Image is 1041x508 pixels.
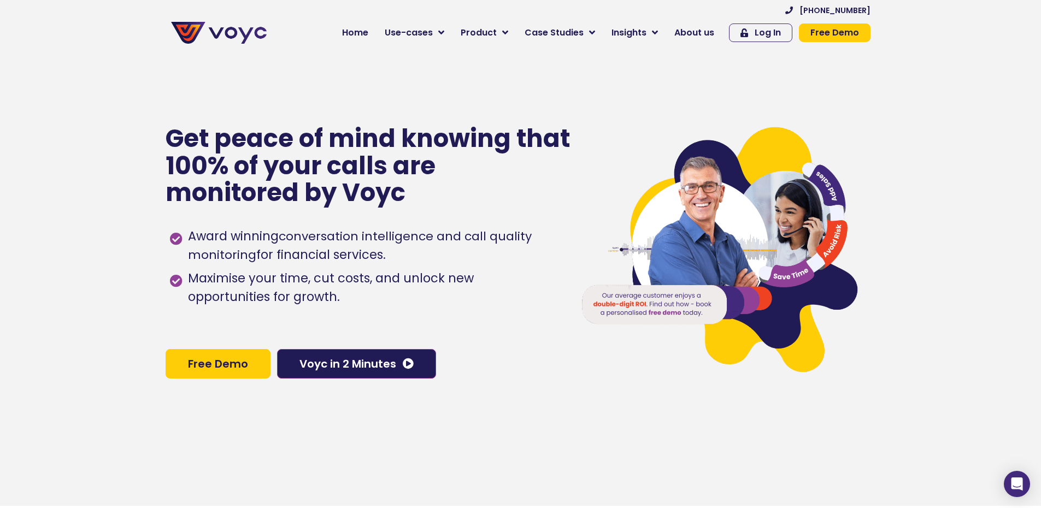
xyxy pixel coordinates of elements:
span: [PHONE_NUMBER] [799,7,871,14]
a: Insights [603,22,666,44]
span: Case Studies [525,26,584,39]
span: Free Demo [810,28,859,37]
a: Free Demo [799,23,871,42]
span: Job title [145,88,182,101]
p: Get peace of mind knowing that 100% of your calls are monitored by Voyc [166,125,572,206]
span: Insights [611,26,646,39]
a: Use-cases [377,22,452,44]
a: Voyc in 2 Minutes [277,349,436,379]
span: Home [342,26,368,39]
span: Voyc in 2 Minutes [299,358,396,369]
span: Product [461,26,497,39]
span: Use-cases [385,26,433,39]
span: Phone [145,44,172,56]
span: Log In [755,28,781,37]
span: Maximise your time, cut costs, and unlock new opportunities for growth. [185,269,558,306]
h1: conversation intelligence and call quality monitoring [188,228,532,263]
a: Home [334,22,377,44]
a: Privacy Policy [225,227,277,238]
span: Free Demo [188,358,248,369]
a: Case Studies [516,22,603,44]
span: Award winning for financial services. [185,227,558,264]
div: Open Intercom Messenger [1004,471,1030,497]
a: About us [666,22,722,44]
a: Product [452,22,516,44]
span: About us [674,26,714,39]
img: voyc-full-logo [171,22,267,44]
a: [PHONE_NUMBER] [785,7,871,14]
a: Log In [729,23,792,42]
a: Free Demo [166,349,270,379]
